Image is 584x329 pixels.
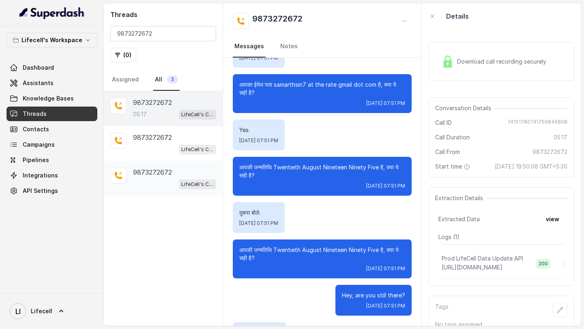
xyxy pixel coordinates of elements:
p: 9873272672 [133,98,172,107]
p: आपकी जन्मतिथि Twentieth August Nineteen Ninety Five है, क्या ये सही है? [239,246,405,262]
span: Conversation Details [435,104,494,112]
span: 200 [536,259,550,269]
p: आपका ईमेल पता samarthsin7 at the rate gmail dot com है, क्या ये सही है? [239,81,405,97]
span: [DATE] 07:51 PM [366,100,405,107]
a: Threads [6,107,97,121]
p: LifeCell's Call Assistant [181,145,214,154]
a: Integrations [6,168,97,183]
img: Lock Icon [442,56,454,68]
span: Integrations [23,171,58,179]
p: Logs ( 1 ) [438,233,564,241]
span: Pipelines [23,156,49,164]
p: आपकी जन्मतिथि Twentieth August Nineteen Ninety Five है, क्या ये सही है? [239,163,405,179]
input: Search by Call ID or Phone Number [110,26,216,41]
span: [DATE] 07:51 PM [366,303,405,309]
span: Call From [435,148,460,156]
a: Dashboard [6,60,97,75]
span: 3 [167,75,178,83]
a: Pipelines [6,153,97,167]
a: Knowledge Bases [6,91,97,106]
span: API Settings [23,187,58,195]
a: All3 [153,69,180,91]
span: Lifecell [31,307,52,315]
span: [DATE] 07:51 PM [366,183,405,189]
a: Assistants [6,76,97,90]
span: Extraction Details [435,194,486,202]
a: API Settings [6,184,97,198]
span: [DATE] 07:51 PM [239,55,278,61]
p: Lifecell's Workspace [21,35,82,45]
p: 9873272672 [133,132,172,142]
p: Details [446,11,469,21]
button: (0) [110,48,136,62]
span: 9873272672 [532,148,567,156]
a: Campaigns [6,137,97,152]
h2: Threads [110,10,216,19]
p: 05:17 [133,110,147,118]
a: Contacts [6,122,97,137]
p: LifeCell's Call Assistant [181,111,214,119]
span: [DATE] 19:50:08 GMT+5:30 [495,162,567,171]
p: LifeCell's Call Assistant [181,180,214,188]
span: Start time [435,162,472,171]
span: [DATE] 07:51 PM [239,220,278,226]
h2: 9873272672 [252,13,303,29]
span: Extracted Data [438,215,480,223]
span: Call ID [435,119,452,127]
a: Messages [233,36,266,58]
nav: Tabs [233,36,412,58]
text: LI [15,307,21,316]
p: Tags [435,303,449,317]
button: Lifecell's Workspace [6,33,97,47]
span: 74101780741759846808 [507,119,567,127]
span: [DATE] 07:51 PM [239,137,278,144]
span: Assistants [23,79,54,87]
span: Threads [23,110,47,118]
span: Dashboard [23,64,54,72]
nav: Tabs [110,69,216,91]
a: Assigned [110,69,140,91]
a: Notes [279,36,299,58]
a: Lifecell [6,300,97,323]
button: view [541,212,564,226]
span: [URL][DOMAIN_NAME] [442,264,502,271]
p: Prod LifeCell Data Update API [442,254,523,263]
span: [DATE] 07:51 PM [366,265,405,272]
p: No tags assigned [435,320,567,329]
p: Hey, are you still there? [342,291,405,299]
p: Yes. [239,126,278,134]
img: light.svg [19,6,85,19]
span: Contacts [23,125,49,133]
span: Knowledge Bases [23,94,74,103]
p: दुबारा बोले. [239,209,278,217]
span: Campaigns [23,141,55,149]
span: Download call recording securely [457,58,550,66]
span: 05:17 [554,133,567,141]
p: 9873272672 [133,167,172,177]
span: Call Duration [435,133,470,141]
